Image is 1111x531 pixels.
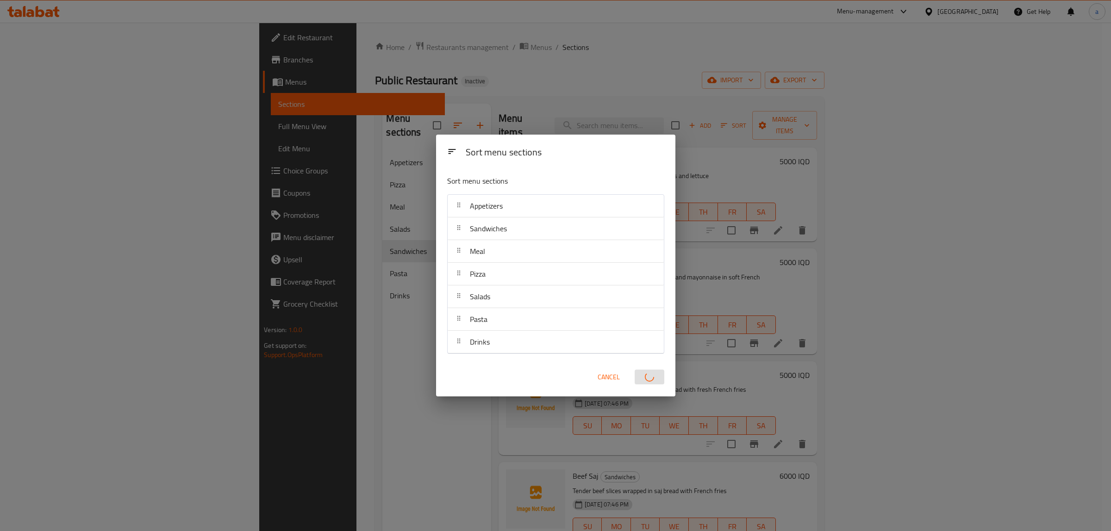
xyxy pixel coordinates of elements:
[448,285,664,308] div: Salads
[470,244,485,258] span: Meal
[448,217,664,240] div: Sandwiches
[448,308,664,331] div: Pasta
[470,222,507,235] span: Sandwiches
[598,371,620,383] span: Cancel
[448,240,664,263] div: Meal
[448,263,664,285] div: Pizza
[470,199,503,213] span: Appetizers
[470,312,487,326] span: Pasta
[448,195,664,217] div: Appetizers
[470,335,490,349] span: Drinks
[594,369,624,386] button: Cancel
[462,142,668,163] div: Sort menu sections
[470,267,486,281] span: Pizza
[470,290,490,303] span: Salads
[447,175,619,187] p: Sort menu sections
[448,331,664,353] div: Drinks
